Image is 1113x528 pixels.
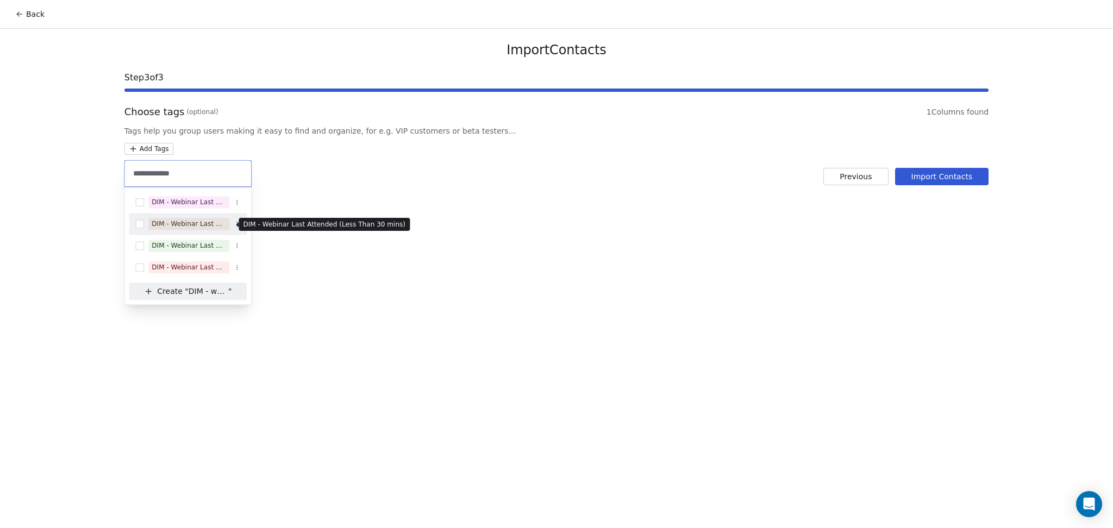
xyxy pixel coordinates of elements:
div: DIM - Webinar Last No show [152,262,226,272]
p: DIM - Webinar Last Attended (Less Than 30 mins) [243,220,405,229]
div: DIM - Webinar Last Attended [152,197,226,207]
div: DIM - Webinar Last Attended (Less Than 30 mins) [152,219,226,229]
span: DIM - webinar [189,286,228,297]
span: Create " [157,286,188,297]
div: DIM - Webinar Last Hot Lead [152,241,226,250]
div: Suggestions [129,191,247,300]
span: " [228,286,232,297]
button: Create "DIM - webinar" [135,282,240,300]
